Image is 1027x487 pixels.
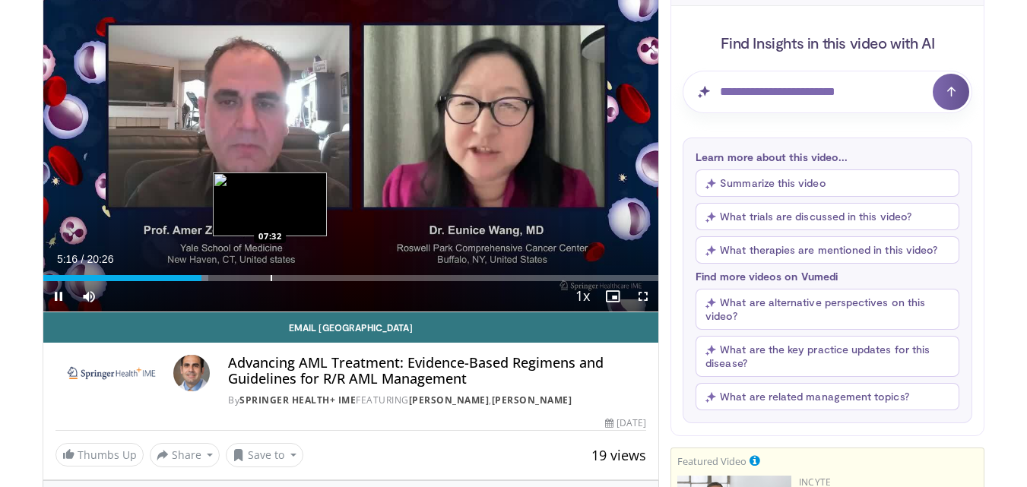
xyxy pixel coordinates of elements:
a: Thumbs Up [55,443,144,466]
button: Summarize this video [696,169,959,197]
button: Pause [43,281,74,311]
button: Playback Rate [567,281,597,311]
h4: Advancing AML Treatment: Evidence-Based Regimens and Guidelines for R/R AML Management [228,355,646,387]
img: Springer Health+ IME [55,355,168,391]
div: By FEATURING , [228,394,646,407]
p: Learn more about this video... [696,150,959,163]
div: [DATE] [605,416,646,430]
span: 19 views [591,446,646,464]
span: 5:16 [57,253,78,265]
button: What are related management topics? [696,383,959,410]
button: Mute [74,281,104,311]
button: Fullscreen [628,281,658,311]
div: Progress Bar [43,275,659,281]
a: [PERSON_NAME] [492,394,572,406]
small: Featured Video [677,454,746,468]
input: Question for AI [683,71,972,113]
img: Avatar [173,355,210,391]
span: / [81,253,84,265]
button: What therapies are mentioned in this video? [696,236,959,264]
img: image.jpeg [213,172,327,236]
button: What are alternative perspectives on this video? [696,289,959,330]
button: Save to [226,443,303,467]
span: 20:26 [87,253,113,265]
h4: Find Insights in this video with AI [683,33,972,52]
p: Find more videos on Vumedi [696,270,959,283]
a: Springer Health+ IME [239,394,356,406]
button: Enable picture-in-picture mode [597,281,628,311]
button: What are the key practice updates for this disease? [696,336,959,377]
a: [PERSON_NAME] [409,394,490,406]
button: Share [150,443,220,467]
a: Email [GEOGRAPHIC_DATA] [43,312,659,343]
button: What trials are discussed in this video? [696,203,959,230]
